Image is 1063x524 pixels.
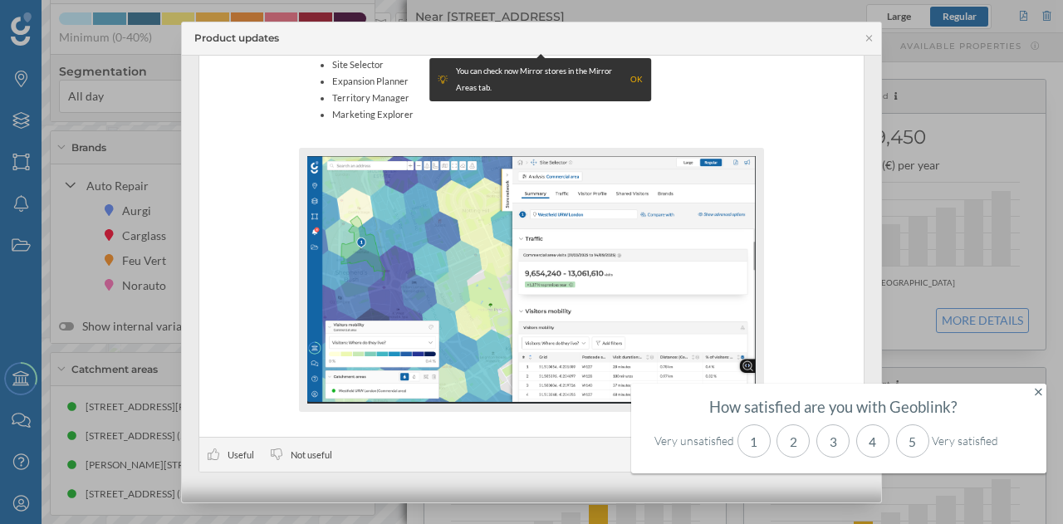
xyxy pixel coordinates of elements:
[816,424,850,458] div: 3
[643,433,734,449] div: Very unsatisfied
[896,424,929,458] div: 5
[228,449,254,460] span: Useful
[456,63,622,96] div: You can check now Mirror stores in the Mirror Areas tab.
[776,424,810,458] div: 2
[630,71,643,88] div: OK
[332,92,409,103] span: Territory Manager
[643,399,1024,415] div: How satisfied are you with Geoblink?
[332,109,414,120] span: Marketing Explorer
[932,433,1023,449] div: Very satisfied
[33,12,93,27] span: Support
[856,424,889,458] div: 4
[737,424,771,458] div: 1
[194,31,279,46] div: Product updates
[332,59,384,70] span: Site Selector
[307,156,757,404] img: Generic_English_polygon_flow_es_gbr_1759499610188.png
[332,76,409,86] span: Expansion Planner
[291,449,332,460] span: Not useful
